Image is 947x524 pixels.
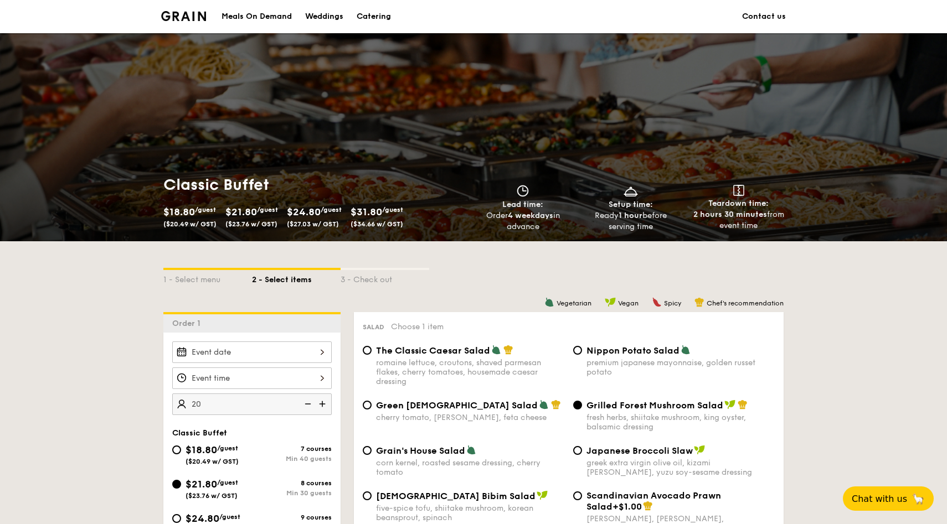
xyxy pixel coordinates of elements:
[557,299,591,307] span: Vegetarian
[733,185,744,196] img: icon-teardown.65201eee.svg
[217,444,238,452] span: /guest
[586,490,721,512] span: Scandinavian Avocado Prawn Salad
[217,479,238,486] span: /guest
[912,492,925,505] span: 🦙
[252,489,332,497] div: Min 30 guests
[363,401,372,409] input: Green [DEMOGRAPHIC_DATA] Saladcherry tomato, [PERSON_NAME], feta cheese
[376,413,564,422] div: cherry tomato, [PERSON_NAME], feta cheese
[252,270,341,286] div: 2 - Select items
[351,220,403,228] span: ($34.66 w/ GST)
[252,445,332,453] div: 7 courses
[376,504,564,522] div: five-spice tofu, shiitake mushroom, korean beansprout, spinach
[586,400,723,411] span: Grilled Forest Mushroom Salad
[219,513,240,521] span: /guest
[376,491,536,501] span: [DEMOGRAPHIC_DATA] Bibim Salad
[643,501,653,511] img: icon-chef-hat.a58ddaea.svg
[225,220,277,228] span: ($23.76 w/ GST)
[186,458,239,465] span: ($20.49 w/ GST)
[707,299,784,307] span: Chef's recommendation
[514,185,531,197] img: icon-clock.2db775ea.svg
[376,458,564,477] div: corn kernel, roasted sesame dressing, cherry tomato
[382,206,403,214] span: /guest
[172,319,205,328] span: Order 1
[586,358,775,377] div: premium japanese mayonnaise, golden russet potato
[172,428,227,438] span: Classic Buffet
[341,270,429,286] div: 3 - Check out
[163,206,195,218] span: $18.80
[664,299,681,307] span: Spicy
[573,401,582,409] input: Grilled Forest Mushroom Saladfresh herbs, shiitake mushroom, king oyster, balsamic dressing
[298,393,315,414] img: icon-reduce.1d2dbef1.svg
[172,445,181,454] input: $18.80/guest($20.49 w/ GST)7 coursesMin 40 guests
[581,210,681,232] div: Ready before serving time
[257,206,278,214] span: /guest
[573,346,582,355] input: Nippon Potato Saladpremium japanese mayonnaise, golden russet potato
[351,206,382,218] span: $31.80
[172,367,332,389] input: Event time
[172,393,332,415] input: Number of guests
[252,513,332,521] div: 9 courses
[252,455,332,463] div: Min 40 guests
[161,11,206,21] img: Grain
[613,501,642,512] span: +$1.00
[195,206,216,214] span: /guest
[186,492,238,500] span: ($23.76 w/ GST)
[689,209,788,231] div: from event time
[161,11,206,21] a: Logotype
[363,346,372,355] input: The Classic Caesar Saladromaine lettuce, croutons, shaved parmesan flakes, cherry tomatoes, house...
[551,400,561,409] img: icon-chef-hat.a58ddaea.svg
[252,479,332,487] div: 8 courses
[694,445,705,455] img: icon-vegan.f8ff3823.svg
[586,458,775,477] div: greek extra virgin olive oil, kizami [PERSON_NAME], yuzu soy-sesame dressing
[708,199,769,208] span: Teardown time:
[586,345,680,356] span: Nippon Potato Salad
[163,270,252,286] div: 1 - Select menu
[172,514,181,523] input: $24.80/guest($27.03 w/ GST)9 coursesMin 30 guests
[681,345,691,355] img: icon-vegetarian.fe4039eb.svg
[537,490,548,500] img: icon-vegan.f8ff3823.svg
[172,480,181,489] input: $21.80/guest($23.76 w/ GST)8 coursesMin 30 guests
[473,210,573,232] div: Order in advance
[321,206,342,214] span: /guest
[163,220,217,228] span: ($20.49 w/ GST)
[573,446,582,455] input: Japanese Broccoli Slawgreek extra virgin olive oil, kizami [PERSON_NAME], yuzu soy-sesame dressing
[738,400,748,409] img: icon-chef-hat.a58ddaea.svg
[376,445,465,456] span: Grain's House Salad
[843,486,934,511] button: Chat with us🦙
[694,297,704,307] img: icon-chef-hat.a58ddaea.svg
[503,345,513,355] img: icon-chef-hat.a58ddaea.svg
[363,323,384,331] span: Salad
[508,211,553,220] strong: 4 weekdays
[363,491,372,500] input: [DEMOGRAPHIC_DATA] Bibim Saladfive-spice tofu, shiitake mushroom, korean beansprout, spinach
[586,445,693,456] span: Japanese Broccoli Slaw
[586,413,775,432] div: fresh herbs, shiitake mushroom, king oyster, balsamic dressing
[186,444,217,456] span: $18.80
[502,200,543,209] span: Lead time:
[605,297,616,307] img: icon-vegan.f8ff3823.svg
[163,175,469,195] h1: Classic Buffet
[466,445,476,455] img: icon-vegetarian.fe4039eb.svg
[693,210,767,219] strong: 2 hours 30 minutes
[652,297,662,307] img: icon-spicy.37a8142b.svg
[172,341,332,363] input: Event date
[391,322,444,331] span: Choose 1 item
[622,185,639,197] img: icon-dish.430c3a2e.svg
[287,206,321,218] span: $24.80
[573,491,582,500] input: Scandinavian Avocado Prawn Salad+$1.00[PERSON_NAME], [PERSON_NAME], [PERSON_NAME], red onion
[619,211,642,220] strong: 1 hour
[376,400,538,411] span: Green [DEMOGRAPHIC_DATA] Salad
[491,345,501,355] img: icon-vegetarian.fe4039eb.svg
[852,494,907,504] span: Chat with us
[363,446,372,455] input: Grain's House Saladcorn kernel, roasted sesame dressing, cherry tomato
[724,400,735,409] img: icon-vegan.f8ff3823.svg
[539,400,549,409] img: icon-vegetarian.fe4039eb.svg
[376,358,564,386] div: romaine lettuce, croutons, shaved parmesan flakes, cherry tomatoes, housemade caesar dressing
[544,297,554,307] img: icon-vegetarian.fe4039eb.svg
[287,220,339,228] span: ($27.03 w/ GST)
[609,200,653,209] span: Setup time:
[376,345,490,356] span: The Classic Caesar Salad
[186,478,217,490] span: $21.80
[315,393,332,414] img: icon-add.58712e84.svg
[225,206,257,218] span: $21.80
[618,299,639,307] span: Vegan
